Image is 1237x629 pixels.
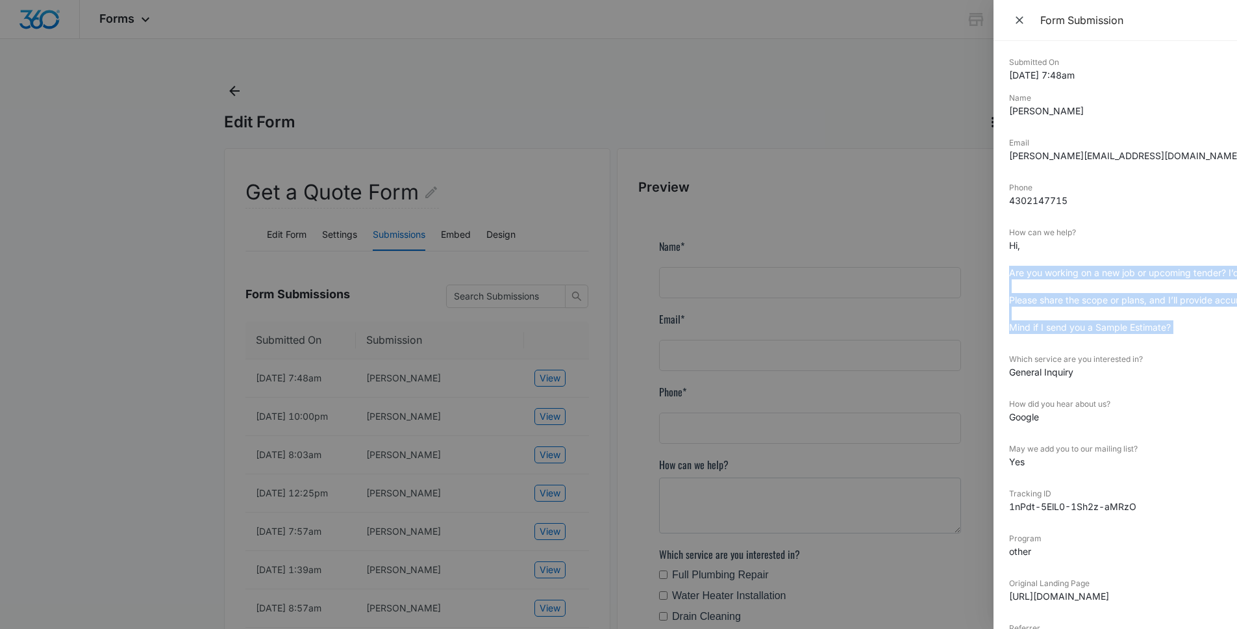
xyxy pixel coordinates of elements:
dt: How did you hear about us? [1009,398,1221,410]
dt: Original Landing Page [1009,578,1221,589]
dd: [PERSON_NAME] [1009,104,1221,118]
label: Full Plumbing Repair [13,329,110,344]
dt: Tracking ID [1009,488,1221,500]
dd: [URL][DOMAIN_NAME] [1009,589,1221,603]
label: HVAC Repair & Replacement [13,412,149,428]
label: General Inquiry [13,454,84,469]
dd: other [1009,545,1221,558]
dd: General Inquiry [1009,365,1221,379]
dt: Name [1009,92,1221,104]
dt: Phone [1009,182,1221,194]
div: Form Submission [1040,13,1221,27]
dd: 1nPdt-5ElL0-1Sh2z-aMRzO [1009,500,1221,513]
dd: Google [1009,410,1221,424]
dt: How can we help? [1009,227,1221,238]
dt: May we add you to our mailing list? [1009,443,1221,455]
span: Close [1013,11,1029,29]
dd: 4302147715 [1009,194,1221,207]
dt: Email [1009,137,1221,149]
label: Ductwork [13,433,56,448]
label: Water Heater Installation [13,350,127,365]
dd: [PERSON_NAME][EMAIL_ADDRESS][DOMAIN_NAME] [1009,149,1221,162]
dd: [DATE] 7:48am [1009,68,1221,82]
label: Drain Cleaning [13,370,82,386]
dt: Program [1009,533,1221,545]
dt: Submitted On [1009,57,1221,68]
dt: Which service are you interested in? [1009,353,1221,365]
dd: Hi, Are you working on a new job or upcoming tender? I’d be happy to help with the estimating. Pl... [1009,238,1221,334]
button: Close [1009,10,1032,30]
dd: Yes [1009,455,1221,469]
label: Whole House Repiping [13,391,119,407]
